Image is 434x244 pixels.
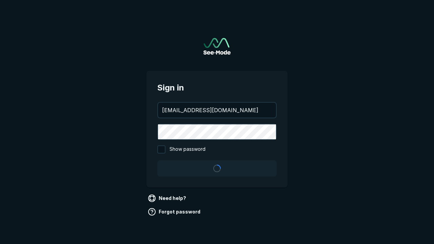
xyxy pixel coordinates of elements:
a: Forgot password [146,206,203,217]
a: Go to sign in [203,38,231,55]
input: your@email.com [158,103,276,118]
img: See-Mode Logo [203,38,231,55]
span: Show password [170,145,205,154]
span: Sign in [157,82,277,94]
a: Need help? [146,193,189,204]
